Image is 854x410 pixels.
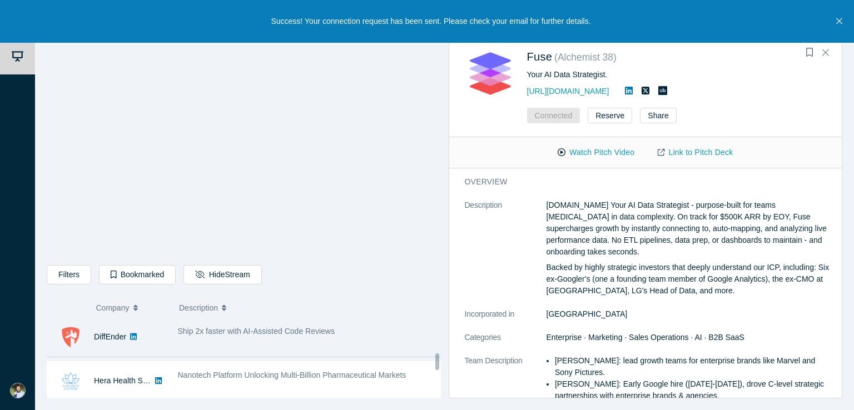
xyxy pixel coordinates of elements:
[547,199,835,258] p: [DOMAIN_NAME] Your AI Data Strategist - purpose-built for teams [MEDICAL_DATA] in data complexity...
[527,69,827,81] div: Your AI Data Strategist.
[47,36,440,257] iframe: Alchemist Class XL Demo Day: Vault
[527,108,580,123] button: Connected
[546,143,646,162] button: Watch Pitch Video
[465,199,547,308] dt: Description
[527,51,553,63] a: Fuse
[59,369,82,393] img: Hera Health Solutions's Logo
[802,45,817,61] button: Bookmark
[465,176,820,188] h3: overview
[99,265,176,284] button: Bookmarked
[10,383,26,398] img: Jim Mao's Account
[547,308,835,320] dd: [GEOGRAPHIC_DATA]
[94,376,170,385] a: Hera Health Solutions
[94,332,126,341] a: DiffEnder
[179,296,218,319] span: Description
[465,48,515,98] img: Fuse's Logo
[547,262,835,297] p: Backed by highly strategic investors that deeply understand our ICP, including: Six ex-Googler's ...
[179,296,433,319] button: Description
[527,87,609,96] a: [URL][DOMAIN_NAME]
[465,308,547,332] dt: Incorporated in
[588,108,632,123] button: Reserve
[817,44,834,62] button: Close
[183,265,261,284] button: HideStream
[271,16,590,27] p: Success! Your connection request has been sent. Please check your email for further details.
[646,143,744,162] a: Link to Pitch Deck
[555,355,835,378] li: [PERSON_NAME]: lead growth teams for enterprise brands like Marvel and Sony Pictures.
[96,296,168,319] button: Company
[47,265,91,284] button: Filters
[547,333,744,342] span: Enterprise · Marketing · Sales Operations · AI · B2B SaaS
[554,52,617,63] small: ( Alchemist 38 )
[178,327,335,336] span: Ship 2x faster with AI-Assisted Code Reviews
[178,371,406,379] span: Nanotech Platform Unlocking Multi-Billion Pharmaceutical Markets
[465,332,547,355] dt: Categories
[555,378,835,402] li: [PERSON_NAME]: Early Google hire ([DATE]-[DATE]), drove C-level strategic partnerships with enter...
[640,108,676,123] button: Share
[59,326,82,349] img: DiffEnder's Logo
[96,296,130,319] span: Company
